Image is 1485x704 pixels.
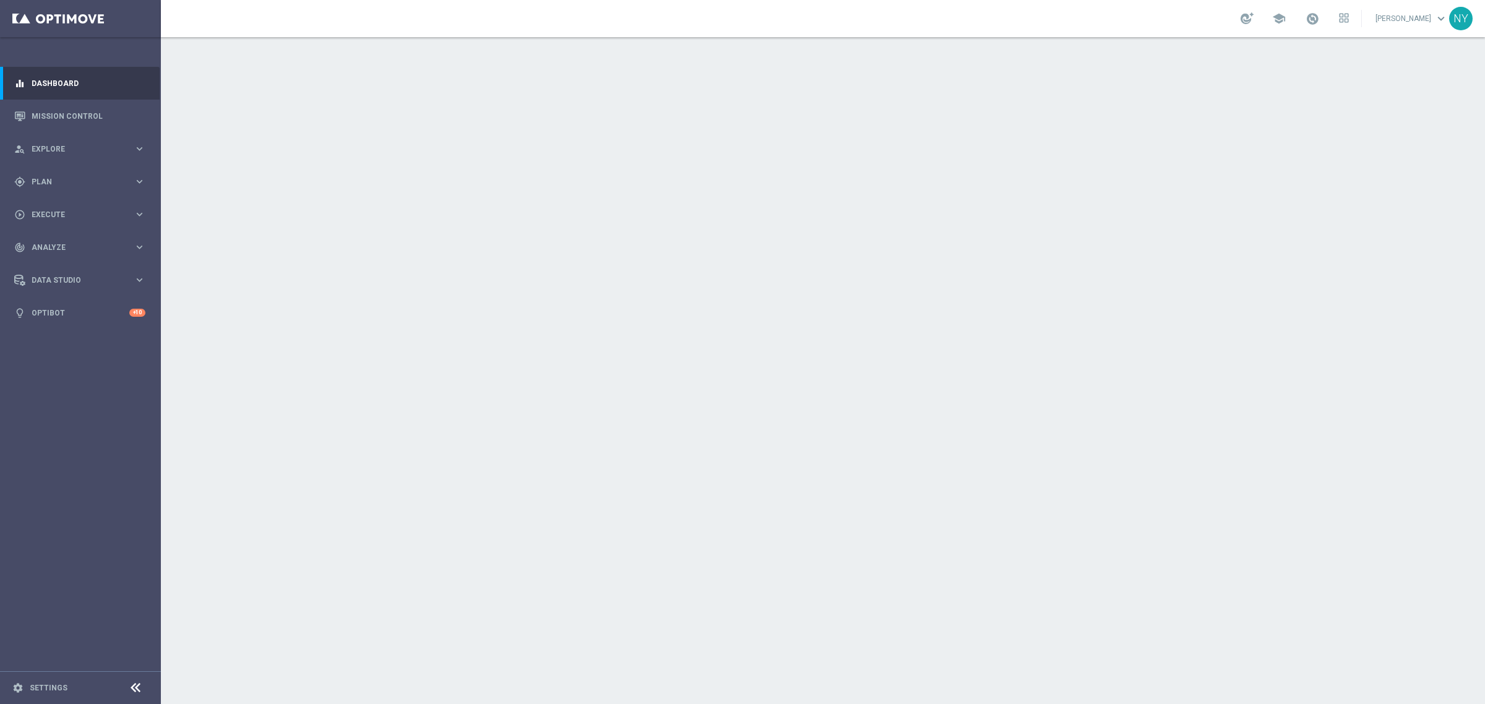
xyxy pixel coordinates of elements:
i: keyboard_arrow_right [134,208,145,220]
a: [PERSON_NAME]keyboard_arrow_down [1374,9,1449,28]
span: keyboard_arrow_down [1434,12,1448,25]
button: Data Studio keyboard_arrow_right [14,275,146,285]
i: keyboard_arrow_right [134,241,145,253]
button: Mission Control [14,111,146,121]
i: equalizer [14,78,25,89]
div: Explore [14,144,134,155]
a: Dashboard [32,67,145,100]
div: Plan [14,176,134,187]
span: Analyze [32,244,134,251]
i: keyboard_arrow_right [134,143,145,155]
button: lightbulb Optibot +10 [14,308,146,318]
div: Mission Control [14,100,145,132]
i: play_circle_outline [14,209,25,220]
button: person_search Explore keyboard_arrow_right [14,144,146,154]
div: Optibot [14,296,145,329]
button: equalizer Dashboard [14,79,146,88]
div: +10 [129,309,145,317]
div: Dashboard [14,67,145,100]
a: Settings [30,684,67,692]
span: Explore [32,145,134,153]
i: track_changes [14,242,25,253]
span: Plan [32,178,134,186]
i: lightbulb [14,307,25,319]
a: Optibot [32,296,129,329]
span: Data Studio [32,277,134,284]
div: Data Studio [14,275,134,286]
button: track_changes Analyze keyboard_arrow_right [14,243,146,252]
i: person_search [14,144,25,155]
div: Execute [14,209,134,220]
i: settings [12,682,24,693]
i: gps_fixed [14,176,25,187]
span: Execute [32,211,134,218]
button: gps_fixed Plan keyboard_arrow_right [14,177,146,187]
div: NY [1449,7,1473,30]
a: Mission Control [32,100,145,132]
div: Analyze [14,242,134,253]
span: school [1272,12,1286,25]
i: keyboard_arrow_right [134,274,145,286]
i: keyboard_arrow_right [134,176,145,187]
button: play_circle_outline Execute keyboard_arrow_right [14,210,146,220]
